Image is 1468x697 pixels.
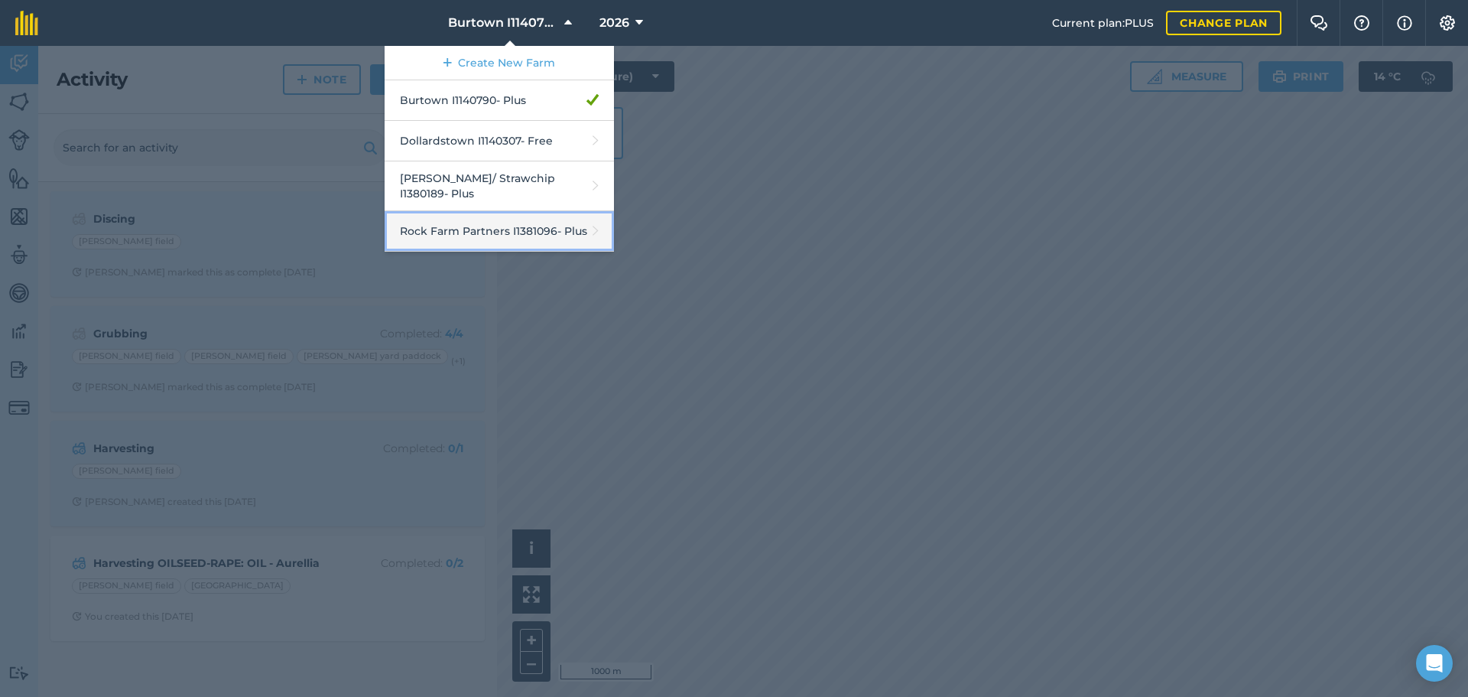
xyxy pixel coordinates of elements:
[599,14,629,32] span: 2026
[385,121,614,161] a: Dollardstown I1140307- Free
[15,11,38,35] img: fieldmargin Logo
[385,80,614,121] a: Burtown I1140790- Plus
[1353,15,1371,31] img: A question mark icon
[1438,15,1457,31] img: A cog icon
[1166,11,1281,35] a: Change plan
[1397,14,1412,32] img: svg+xml;base64,PHN2ZyB4bWxucz0iaHR0cDovL3d3dy53My5vcmcvMjAwMC9zdmciIHdpZHRoPSIxNyIgaGVpZ2h0PSIxNy...
[1416,645,1453,682] div: Open Intercom Messenger
[385,46,614,80] a: Create New Farm
[448,14,558,32] span: Burtown I1140790
[385,161,614,211] a: [PERSON_NAME]/ Strawchip I1380189- Plus
[1052,15,1154,31] span: Current plan : PLUS
[1310,15,1328,31] img: Two speech bubbles overlapping with the left bubble in the forefront
[385,211,614,252] a: Rock Farm Partners I1381096- Plus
